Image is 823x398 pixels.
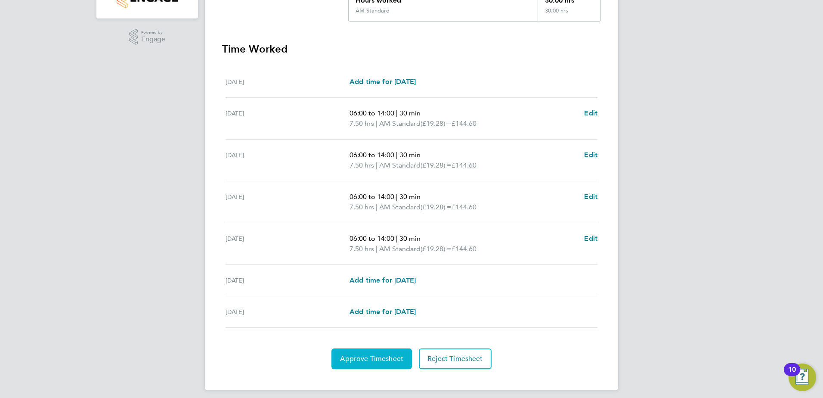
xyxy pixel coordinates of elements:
[350,308,416,316] span: Add time for [DATE]
[538,7,600,21] div: 30.00 hrs
[396,109,398,117] span: |
[452,161,476,169] span: £144.60
[350,275,416,286] a: Add time for [DATE]
[376,161,377,169] span: |
[226,150,350,171] div: [DATE]
[226,275,350,286] div: [DATE]
[452,245,476,253] span: £144.60
[141,29,165,36] span: Powered by
[396,234,398,243] span: |
[222,42,601,56] h3: Time Worked
[421,203,452,211] span: (£19.28) =
[399,193,421,201] span: 30 min
[350,109,394,117] span: 06:00 to 14:00
[452,203,476,211] span: £144.60
[350,203,374,211] span: 7.50 hrs
[350,234,394,243] span: 06:00 to 14:00
[350,77,416,87] a: Add time for [DATE]
[379,244,421,254] span: AM Standard
[350,78,416,86] span: Add time for [DATE]
[350,151,394,159] span: 06:00 to 14:00
[399,151,421,159] span: 30 min
[396,193,398,201] span: |
[376,203,377,211] span: |
[141,36,165,43] span: Engage
[421,119,452,127] span: (£19.28) =
[427,354,483,363] span: Reject Timesheet
[376,119,377,127] span: |
[584,192,597,202] a: Edit
[350,276,416,284] span: Add time for [DATE]
[788,370,796,381] div: 10
[584,150,597,160] a: Edit
[421,161,452,169] span: (£19.28) =
[452,119,476,127] span: £144.60
[584,233,597,244] a: Edit
[350,119,374,127] span: 7.50 hrs
[396,151,398,159] span: |
[331,348,412,369] button: Approve Timesheet
[399,109,421,117] span: 30 min
[584,193,597,201] span: Edit
[350,245,374,253] span: 7.50 hrs
[356,7,390,14] div: AM Standard
[376,245,377,253] span: |
[421,245,452,253] span: (£19.28) =
[350,193,394,201] span: 06:00 to 14:00
[419,348,492,369] button: Reject Timesheet
[226,233,350,254] div: [DATE]
[584,151,597,159] span: Edit
[226,108,350,129] div: [DATE]
[350,161,374,169] span: 7.50 hrs
[226,77,350,87] div: [DATE]
[789,364,816,391] button: Open Resource Center, 10 new notifications
[399,234,421,243] span: 30 min
[379,202,421,212] span: AM Standard
[226,307,350,317] div: [DATE]
[226,192,350,212] div: [DATE]
[379,118,421,129] span: AM Standard
[379,160,421,171] span: AM Standard
[584,109,597,117] span: Edit
[350,307,416,317] a: Add time for [DATE]
[129,29,166,45] a: Powered byEngage
[340,354,403,363] span: Approve Timesheet
[584,234,597,243] span: Edit
[584,108,597,118] a: Edit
